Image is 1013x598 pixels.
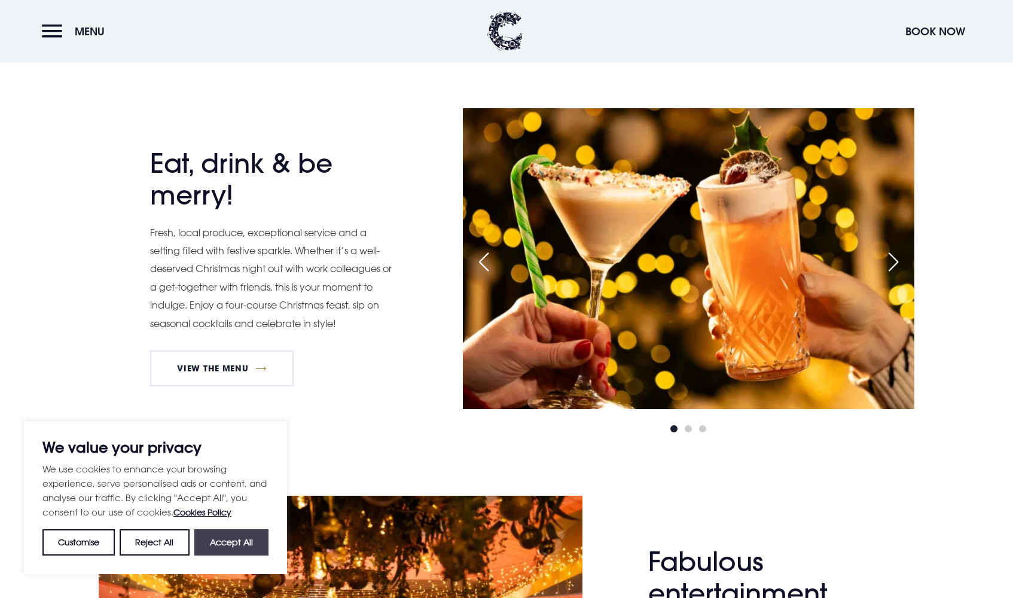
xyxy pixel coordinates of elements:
[699,425,706,432] span: Go to slide 3
[75,25,105,38] span: Menu
[469,249,499,275] div: Previous slide
[878,249,908,275] div: Next slide
[42,529,115,556] button: Customise
[463,108,914,409] img: Christmas Party Nights Northern Ireland
[42,462,268,520] p: We use cookies to enhance your browsing experience, serve personalised ads or content, and analys...
[24,422,287,574] div: We value your privacy
[173,507,231,517] a: Cookies Policy
[120,529,189,556] button: Reject All
[150,224,395,332] p: Fresh, local produce, exceptional service and a setting filled with festive sparkle. Whether it’s...
[150,350,294,386] a: View The Menu
[42,19,111,44] button: Menu
[194,529,268,556] button: Accept All
[670,425,678,432] span: Go to slide 1
[150,148,383,211] h2: Eat, drink & be merry!
[685,425,692,432] span: Go to slide 2
[487,12,523,51] img: Clandeboye Lodge
[42,440,268,454] p: We value your privacy
[899,19,971,44] button: Book Now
